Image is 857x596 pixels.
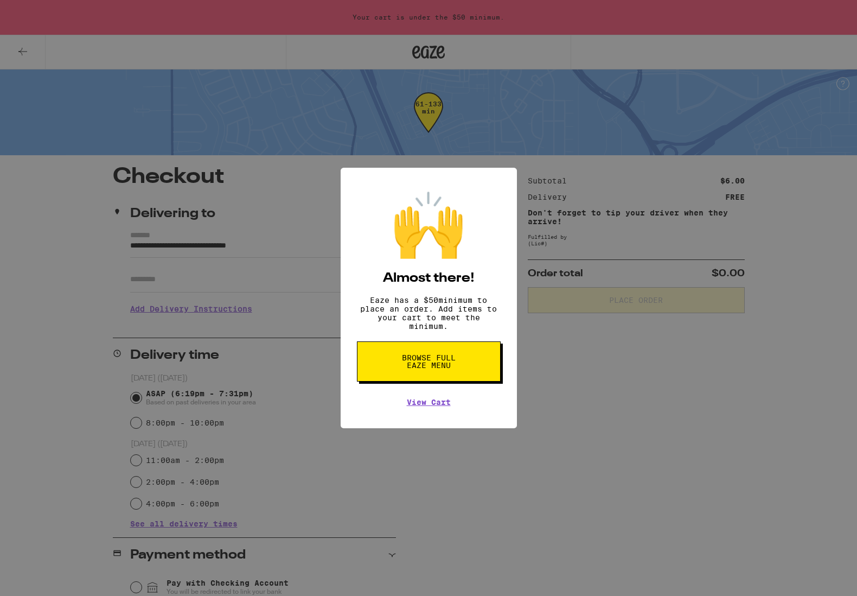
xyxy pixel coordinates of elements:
a: View Cart [407,398,451,407]
div: 🙌 [391,189,466,261]
h2: Almost there! [383,272,475,285]
p: Eaze has a $ 50 minimum to place an order. Add items to your cart to meet the minimum. [357,296,501,331]
span: Browse full Eaze Menu [401,354,457,369]
button: Browse full Eaze Menu [357,341,501,382]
